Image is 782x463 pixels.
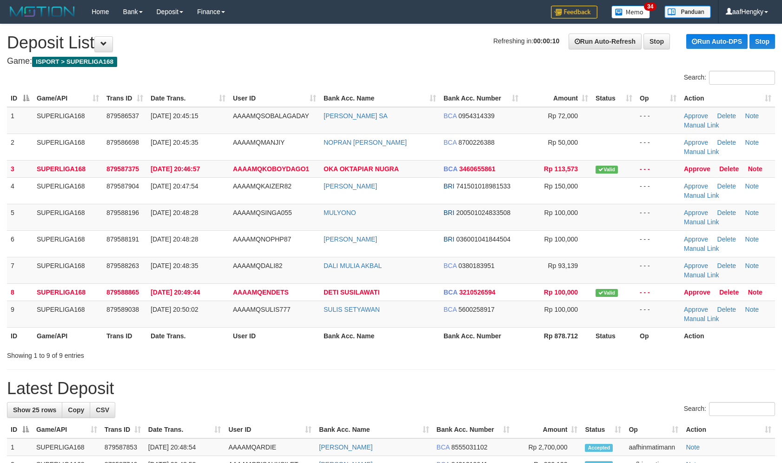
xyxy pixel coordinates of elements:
a: Approve [684,139,708,146]
td: - - - [636,177,680,204]
span: Copy 0954314339 to clipboard [458,112,495,120]
th: Status: activate to sort column ascending [581,421,625,438]
th: Op: activate to sort column ascending [636,90,680,107]
td: 8 [7,283,33,301]
td: 6 [7,230,33,257]
span: Rp 100,000 [544,289,578,296]
a: Note [745,306,759,313]
td: SUPERLIGA168 [33,204,103,230]
a: Delete [717,262,736,269]
th: Date Trans.: activate to sort column ascending [145,421,225,438]
span: 34 [644,2,656,11]
span: 879588191 [106,235,139,243]
th: Game/API: activate to sort column ascending [33,421,101,438]
a: [PERSON_NAME] [324,182,377,190]
span: Rp 100,000 [544,306,578,313]
a: Delete [717,182,736,190]
th: Trans ID: activate to sort column ascending [101,421,145,438]
span: BRI [444,182,454,190]
th: User ID: activate to sort column ascending [229,90,320,107]
a: NOPRAN [PERSON_NAME] [324,139,407,146]
td: 879587853 [101,438,145,456]
span: Valid transaction [596,166,618,174]
a: Stop [643,34,670,49]
a: Manual Link [684,192,719,199]
td: - - - [636,204,680,230]
th: Bank Acc. Name: activate to sort column ascending [315,421,433,438]
td: 7 [7,257,33,283]
a: DETI SUSILAWATI [324,289,379,296]
th: Amount: activate to sort column ascending [522,90,592,107]
a: Stop [749,34,775,49]
a: Delete [719,165,739,173]
td: - - - [636,301,680,327]
span: 879588263 [106,262,139,269]
span: Show 25 rows [13,406,56,414]
td: - - - [636,257,680,283]
span: AAAAMQKAIZER82 [233,182,292,190]
span: [DATE] 20:48:35 [151,262,198,269]
span: BCA [444,139,457,146]
a: Note [745,235,759,243]
th: Op: activate to sort column ascending [625,421,682,438]
td: 9 [7,301,33,327]
a: Delete [717,235,736,243]
a: Run Auto-Refresh [569,34,642,49]
td: SUPERLIGA168 [33,438,101,456]
span: Rp 50,000 [548,139,578,146]
img: Button%20Memo.svg [611,6,650,19]
h1: Deposit List [7,34,775,52]
th: Op [636,327,680,344]
th: Game/API: activate to sort column ascending [33,90,103,107]
span: BCA [444,165,457,173]
span: BRI [444,209,454,216]
span: Accepted [585,444,613,452]
th: Action: activate to sort column ascending [682,421,775,438]
a: Approve [684,289,710,296]
th: User ID [229,327,320,344]
a: Note [745,209,759,216]
span: Copy 200501024833508 to clipboard [456,209,510,216]
img: Feedback.jpg [551,6,597,19]
td: SUPERLIGA168 [33,257,103,283]
th: Bank Acc. Name: activate to sort column ascending [320,90,440,107]
a: Approve [684,182,708,190]
th: Action [680,327,775,344]
a: OKA OKTAPIAR NUGRA [324,165,399,173]
div: Showing 1 to 9 of 9 entries [7,347,319,360]
span: ISPORT > SUPERLIGA168 [32,57,117,67]
th: Trans ID [103,327,147,344]
span: AAAAMQDALI82 [233,262,283,269]
a: Approve [684,112,708,120]
a: Approve [684,235,708,243]
a: Note [745,139,759,146]
td: Rp 2,700,000 [513,438,582,456]
th: Status: activate to sort column ascending [592,90,636,107]
th: Bank Acc. Number: activate to sort column ascending [433,421,513,438]
td: 1 [7,107,33,134]
td: - - - [636,283,680,301]
span: [DATE] 20:48:28 [151,235,198,243]
span: Copy 8700226388 to clipboard [458,139,495,146]
span: AAAAMQSOBALAGADAY [233,112,309,120]
span: Rp 100,000 [544,235,578,243]
a: [PERSON_NAME] [324,235,377,243]
span: Rp 93,139 [548,262,578,269]
a: Approve [684,262,708,269]
span: AAAAMQKOBOYDAGO1 [233,165,309,173]
span: BRI [444,235,454,243]
span: AAAAMQMANJIY [233,139,285,146]
span: [DATE] 20:50:02 [151,306,198,313]
span: BCA [444,262,457,269]
span: 879586698 [106,139,139,146]
th: ID: activate to sort column descending [7,90,33,107]
span: AAAAMQENDETS [233,289,289,296]
a: [PERSON_NAME] [319,443,372,451]
span: 879588865 [106,289,139,296]
span: [DATE] 20:45:15 [151,112,198,120]
a: Approve [684,306,708,313]
th: Bank Acc. Number [440,327,522,344]
a: Delete [717,209,736,216]
input: Search: [709,71,775,85]
span: 879589038 [106,306,139,313]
